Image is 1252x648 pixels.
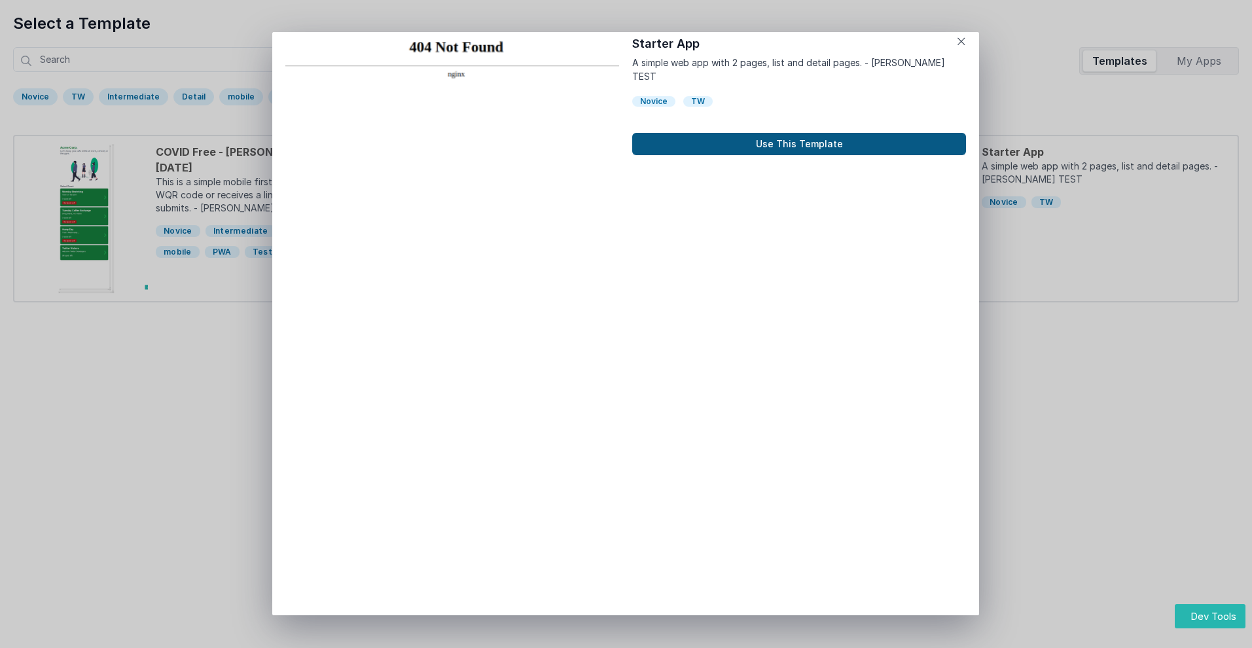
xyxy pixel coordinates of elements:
button: Dev Tools [1175,604,1245,628]
button: Use This Template [632,133,966,155]
h1: Starter App [632,35,966,53]
p: A simple web app with 2 pages, list and detail pages. - [PERSON_NAME] TEST [632,56,966,83]
div: TW [683,96,713,107]
div: Novice [632,96,675,107]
